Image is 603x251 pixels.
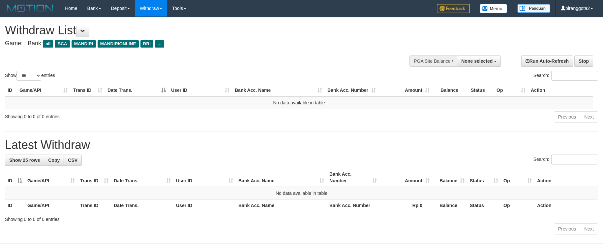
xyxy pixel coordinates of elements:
th: Action [534,199,598,212]
th: User ID [173,199,236,212]
img: panduan.png [517,4,550,13]
img: Button%20Memo.svg [480,4,507,13]
td: No data available in table [5,187,598,199]
span: None selected [461,58,493,64]
th: Status: activate to sort column ascending [467,168,501,187]
span: Show 25 rows [9,158,40,163]
h1: Withdraw List [5,24,395,37]
span: MANDIRI [72,40,96,48]
th: Trans ID: activate to sort column ascending [71,84,105,96]
th: Bank Acc. Number: activate to sort column ascending [327,168,379,187]
th: Balance: activate to sort column ascending [432,168,467,187]
th: Bank Acc. Name [236,199,327,212]
th: Op: activate to sort column ascending [501,168,534,187]
th: Date Trans.: activate to sort column descending [105,84,168,96]
th: Balance [432,199,467,212]
th: Status [468,84,494,96]
a: Run Auto-Refresh [521,55,573,67]
input: Search: [551,71,598,81]
a: Previous [554,223,580,234]
span: BRI [140,40,153,48]
th: Amount: activate to sort column ascending [379,168,432,187]
div: PGA Site Balance / [409,55,457,67]
a: Show 25 rows [5,155,44,166]
label: Show entries [5,71,55,81]
h4: Game: Bank: [5,40,395,47]
span: Copy [48,158,60,163]
h1: Latest Withdraw [5,138,598,152]
th: ID [5,199,25,212]
td: No data available in table [5,96,593,109]
th: Rp 0 [379,199,432,212]
th: Op [501,199,534,212]
th: Trans ID: activate to sort column ascending [77,168,111,187]
th: Op: activate to sort column ascending [494,84,528,96]
th: User ID: activate to sort column ascending [173,168,236,187]
th: User ID: activate to sort column ascending [168,84,232,96]
th: Trans ID [77,199,111,212]
input: Search: [551,155,598,164]
div: Showing 0 to 0 of 0 entries [5,111,246,120]
th: Status [467,199,501,212]
a: CSV [64,155,82,166]
a: Copy [44,155,64,166]
a: Stop [574,55,593,67]
span: MANDIRIONLINE [98,40,139,48]
th: ID: activate to sort column descending [5,168,25,187]
div: Showing 0 to 0 of 0 entries [5,213,598,223]
span: CSV [68,158,77,163]
span: ... [155,40,164,48]
a: Next [580,111,598,123]
a: Previous [554,111,580,123]
th: Date Trans. [111,199,173,212]
label: Search: [533,71,598,81]
th: Game/API: activate to sort column ascending [17,84,71,96]
span: all [43,40,53,48]
th: Bank Acc. Number: activate to sort column ascending [325,84,378,96]
label: Search: [533,155,598,164]
img: MOTION_logo.png [5,3,55,13]
th: Bank Acc. Name: activate to sort column ascending [232,84,325,96]
th: Action [528,84,593,96]
th: Game/API: activate to sort column ascending [25,168,77,187]
th: Bank Acc. Number [327,199,379,212]
th: Action [534,168,598,187]
th: Balance [432,84,468,96]
select: Showentries [16,71,41,81]
th: Amount: activate to sort column ascending [378,84,432,96]
a: Next [580,223,598,234]
th: Bank Acc. Name: activate to sort column ascending [236,168,327,187]
th: Game/API [25,199,77,212]
img: Feedback.jpg [437,4,470,13]
th: ID [5,84,17,96]
th: Date Trans.: activate to sort column ascending [111,168,173,187]
button: None selected [457,55,501,67]
span: BCA [55,40,70,48]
